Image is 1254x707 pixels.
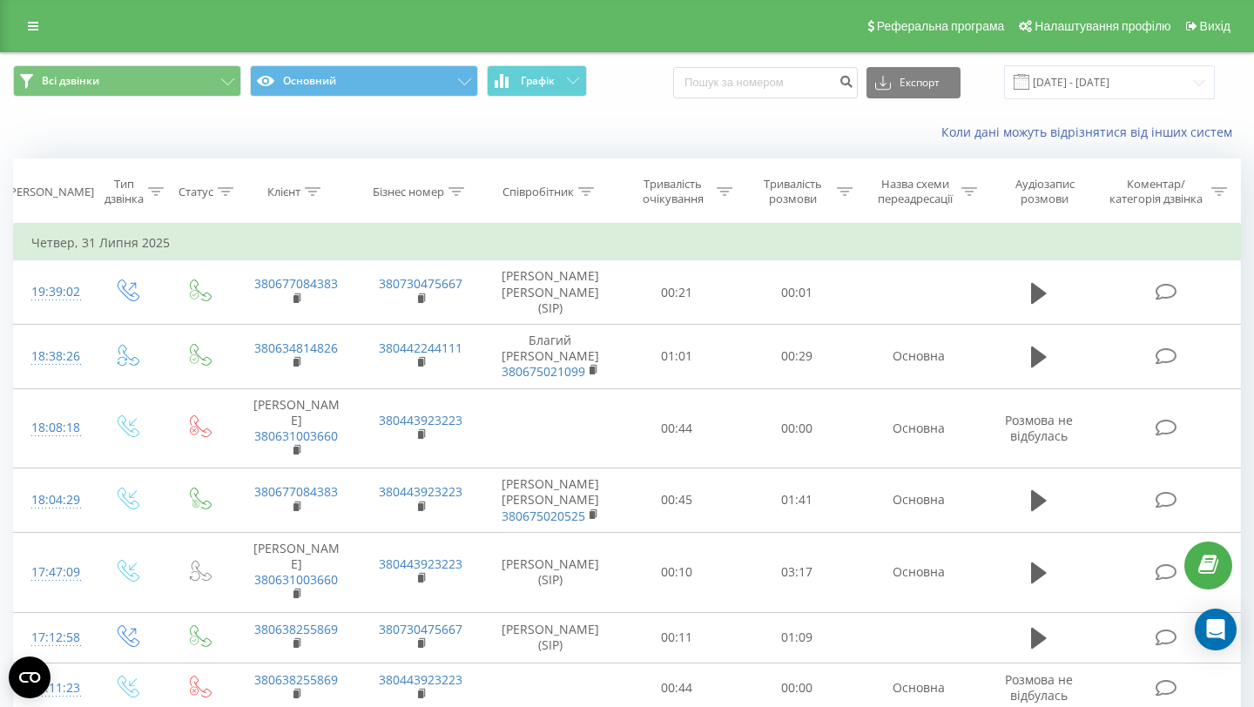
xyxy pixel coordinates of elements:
div: Бізнес номер [373,185,444,199]
td: [PERSON_NAME] (SIP) [483,612,617,663]
span: Налаштування профілю [1035,19,1170,33]
button: Графік [487,65,587,97]
td: [PERSON_NAME] [234,388,359,468]
div: Тип дзвінка [104,177,144,206]
td: 00:10 [617,532,738,612]
td: 01:09 [737,612,857,663]
div: Тривалість очікування [633,177,713,206]
a: 380631003660 [254,571,338,588]
div: 17:12:58 [31,621,73,655]
td: 01:01 [617,324,738,388]
td: 03:17 [737,532,857,612]
td: [PERSON_NAME] [PERSON_NAME] (SIP) [483,260,617,325]
div: 18:04:29 [31,483,73,517]
a: 380443923223 [379,555,462,572]
a: 380638255869 [254,671,338,688]
div: [PERSON_NAME] [6,185,94,199]
input: Пошук за номером [673,67,858,98]
a: 380677084383 [254,275,338,292]
div: Open Intercom Messenger [1195,609,1237,650]
td: 00:11 [617,612,738,663]
a: 380677084383 [254,483,338,500]
button: Експорт [866,67,961,98]
a: 380443923223 [379,671,462,688]
span: Розмова не відбулась [1005,412,1073,444]
span: Розмова не відбулась [1005,671,1073,704]
a: 380443923223 [379,412,462,428]
button: Всі дзвінки [13,65,241,97]
td: 00:21 [617,260,738,325]
a: 380730475667 [379,621,462,637]
div: Статус [179,185,213,199]
td: 00:00 [737,388,857,468]
a: 380675020525 [502,508,585,524]
span: Вихід [1200,19,1230,33]
td: Основна [857,468,981,533]
a: 380634814826 [254,340,338,356]
span: Реферальна програма [877,19,1005,33]
a: 380675021099 [502,363,585,380]
div: 18:38:26 [31,340,73,374]
td: Основна [857,388,981,468]
td: Четвер, 31 Липня 2025 [14,226,1241,260]
a: Коли дані можуть відрізнятися вiд інших систем [941,124,1241,140]
td: 00:01 [737,260,857,325]
div: Співробітник [502,185,574,199]
div: 17:47:09 [31,555,73,589]
div: Клієнт [267,185,300,199]
td: 00:44 [617,388,738,468]
div: Назва схеми переадресації [873,177,957,206]
td: 01:41 [737,468,857,533]
a: 380442244111 [379,340,462,356]
div: Тривалість розмови [752,177,833,206]
div: 16:11:23 [31,671,73,705]
td: Благий [PERSON_NAME] [483,324,617,388]
td: [PERSON_NAME] [234,532,359,612]
div: 19:39:02 [31,275,73,309]
td: [PERSON_NAME] (SIP) [483,532,617,612]
td: 00:45 [617,468,738,533]
td: Основна [857,532,981,612]
a: 380443923223 [379,483,462,500]
span: Всі дзвінки [42,74,99,88]
span: Графік [521,75,555,87]
a: 380631003660 [254,428,338,444]
td: Основна [857,324,981,388]
button: Основний [250,65,478,97]
button: Open CMP widget [9,656,51,698]
div: 18:08:18 [31,411,73,445]
td: 00:29 [737,324,857,388]
a: 380730475667 [379,275,462,292]
td: [PERSON_NAME] [PERSON_NAME] [483,468,617,533]
div: Коментар/категорія дзвінка [1105,177,1207,206]
div: Аудіозапис розмови [997,177,1092,206]
a: 380638255869 [254,621,338,637]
